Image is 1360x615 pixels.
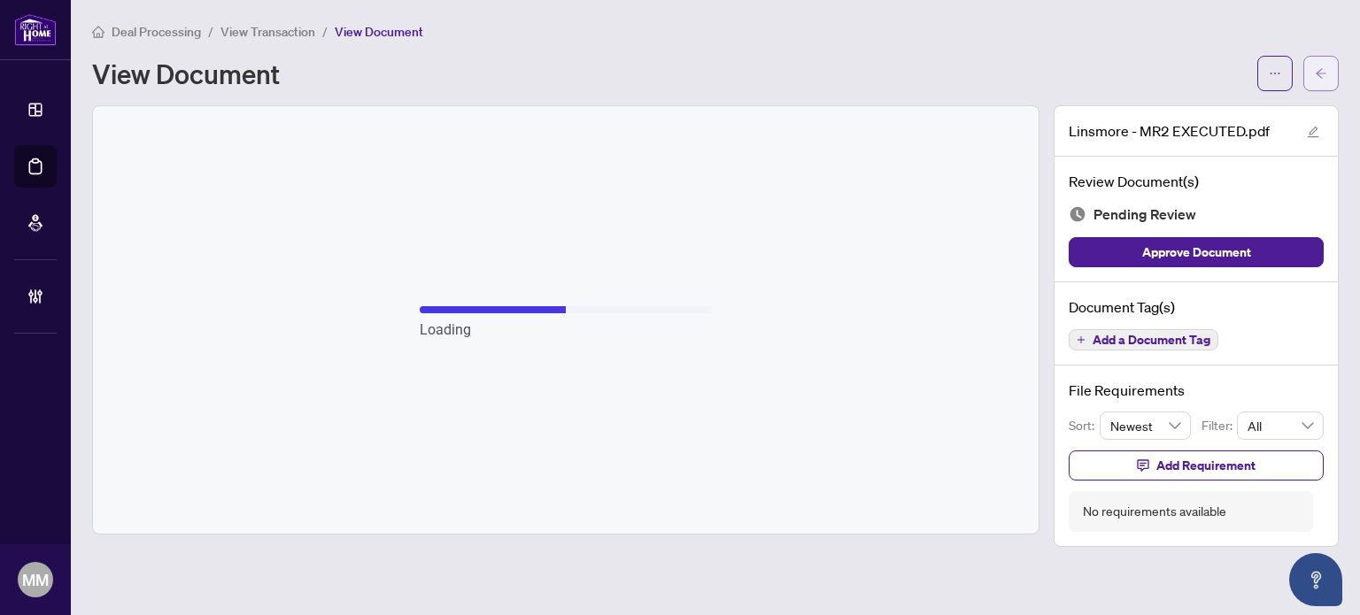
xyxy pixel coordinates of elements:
span: Add a Document Tag [1093,334,1210,346]
img: logo [14,13,57,46]
span: Add Requirement [1156,451,1256,480]
p: Filter: [1202,416,1237,435]
span: Approve Document [1142,238,1251,266]
span: edit [1307,126,1319,138]
span: View Document [335,24,423,40]
button: Add Requirement [1069,450,1324,480]
li: / [322,21,328,42]
button: Open asap [1289,553,1342,606]
span: ellipsis [1269,67,1281,80]
img: Document Status [1069,205,1086,223]
span: home [92,26,104,38]
h4: Review Document(s) [1069,171,1324,192]
span: Pending Review [1093,203,1196,227]
span: arrow-left [1315,67,1327,80]
span: Deal Processing [112,24,201,40]
h4: File Requirements [1069,380,1324,401]
li: / [208,21,213,42]
span: Linsmore - MR2 EXECUTED.pdf [1069,120,1270,142]
span: View Transaction [220,24,315,40]
p: Sort: [1069,416,1100,435]
div: No requirements available [1083,502,1226,521]
span: All [1248,412,1313,439]
button: Approve Document [1069,237,1324,267]
h4: Document Tag(s) [1069,296,1324,318]
span: Newest [1110,412,1181,439]
button: Add a Document Tag [1069,329,1218,350]
span: plus [1077,335,1086,344]
span: MM [22,567,49,592]
h1: View Document [92,59,280,88]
